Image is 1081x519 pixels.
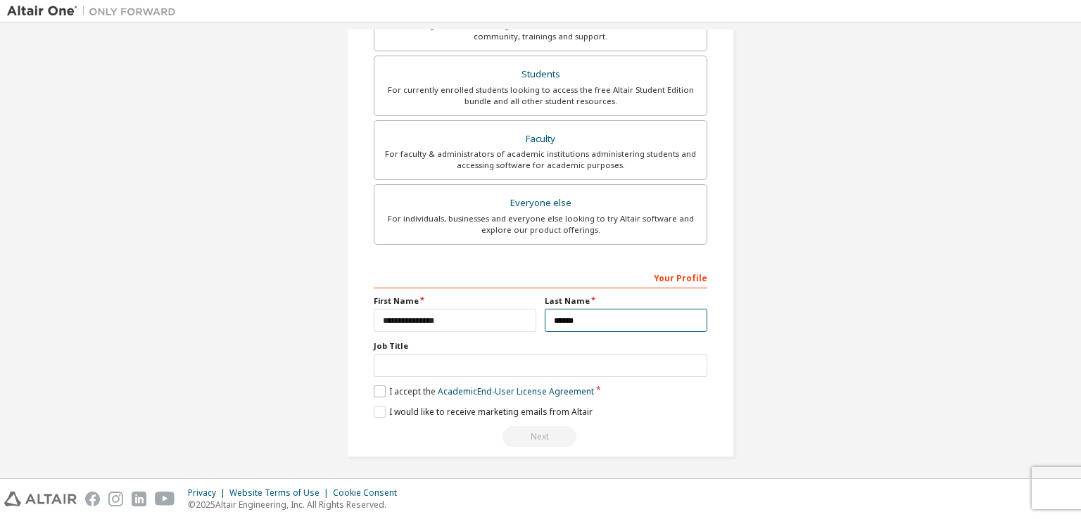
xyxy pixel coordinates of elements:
[383,84,698,107] div: For currently enrolled students looking to access the free Altair Student Edition bundle and all ...
[383,20,698,42] div: For existing customers looking to access software downloads, HPC resources, community, trainings ...
[383,148,698,171] div: For faculty & administrators of academic institutions administering students and accessing softwa...
[188,499,405,511] p: © 2025 Altair Engineering, Inc. All Rights Reserved.
[229,487,333,499] div: Website Terms of Use
[383,213,698,236] div: For individuals, businesses and everyone else looking to try Altair software and explore our prod...
[374,426,707,447] div: Read and acccept EULA to continue
[7,4,183,18] img: Altair One
[374,385,594,397] label: I accept the
[383,129,698,149] div: Faculty
[438,385,594,397] a: Academic End-User License Agreement
[374,295,536,307] label: First Name
[132,492,146,506] img: linkedin.svg
[374,266,707,288] div: Your Profile
[383,193,698,213] div: Everyone else
[4,492,77,506] img: altair_logo.svg
[545,295,707,307] label: Last Name
[374,340,707,352] label: Job Title
[108,492,123,506] img: instagram.svg
[155,492,175,506] img: youtube.svg
[85,492,100,506] img: facebook.svg
[374,406,593,418] label: I would like to receive marketing emails from Altair
[383,65,698,84] div: Students
[188,487,229,499] div: Privacy
[333,487,405,499] div: Cookie Consent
